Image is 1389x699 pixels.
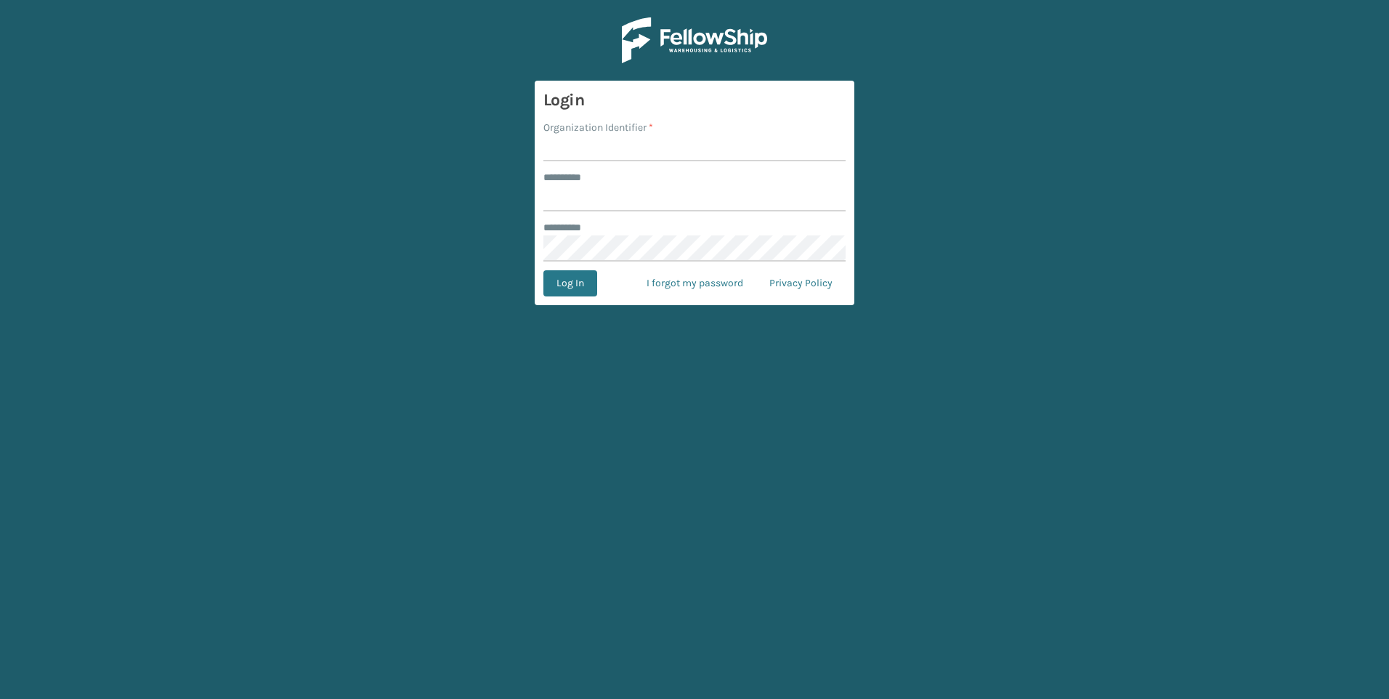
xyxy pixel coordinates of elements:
[633,270,756,296] a: I forgot my password
[543,89,846,111] h3: Login
[622,17,767,63] img: Logo
[543,270,597,296] button: Log In
[756,270,846,296] a: Privacy Policy
[543,120,653,135] label: Organization Identifier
